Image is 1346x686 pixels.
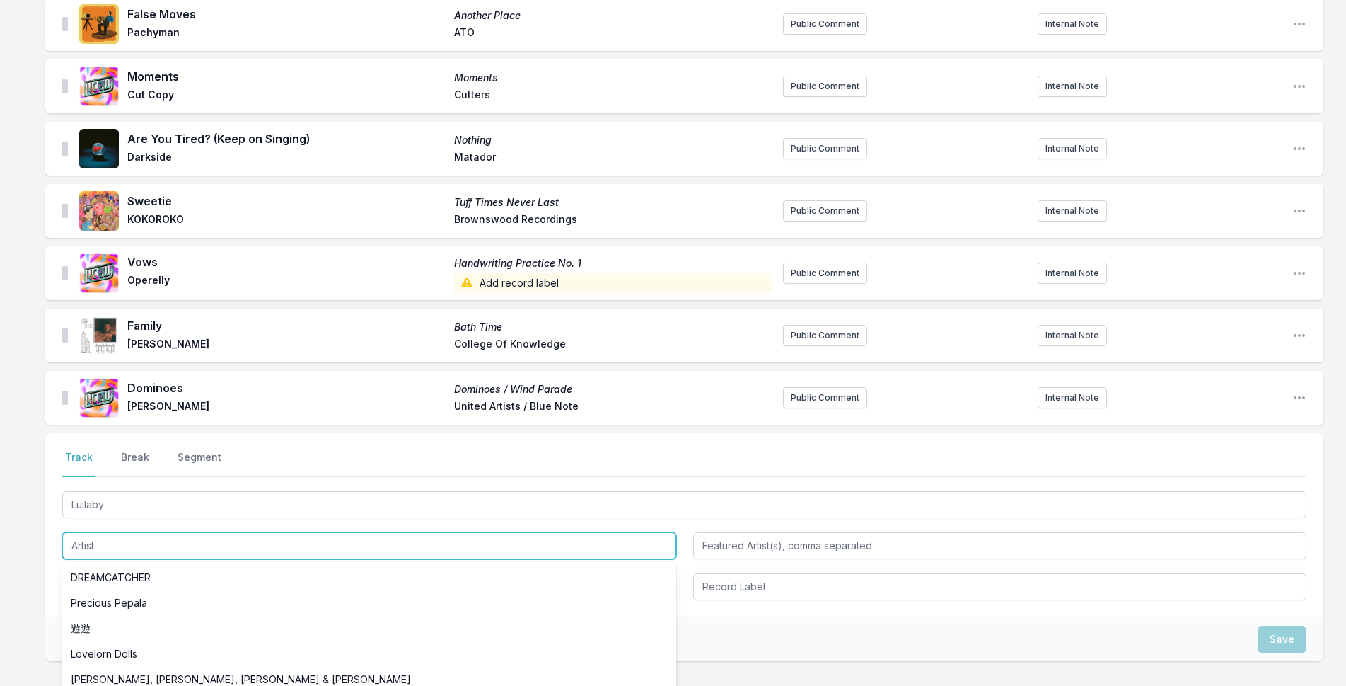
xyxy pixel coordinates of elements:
span: [PERSON_NAME] [127,337,446,354]
span: Pachyman [127,25,446,42]
button: Open playlist item options [1292,391,1306,405]
button: Internal Note [1038,200,1107,222]
img: Drag Handle [62,328,68,343]
input: Track Title [62,491,1306,518]
button: Open playlist item options [1292,17,1306,31]
img: Tuff Times Never Last [79,191,119,231]
button: Internal Note [1038,387,1107,408]
button: Break [118,450,152,477]
img: Drag Handle [62,391,68,405]
button: Public Comment [783,138,867,159]
button: Public Comment [783,13,867,35]
span: False Moves [127,6,446,23]
span: Operelly [127,273,446,293]
button: Public Comment [783,200,867,222]
li: Precious Pepala [62,590,676,616]
span: Family [127,317,446,334]
button: Internal Note [1038,13,1107,35]
button: Internal Note [1038,325,1107,346]
span: Dominoes [127,379,446,396]
img: Moments [79,67,119,106]
li: Lovelorn Dolls [62,641,676,667]
img: Drag Handle [62,17,68,31]
img: Drag Handle [62,142,68,156]
button: Open playlist item options [1292,142,1306,156]
img: Nothing [79,129,119,168]
span: Matador [454,150,772,167]
button: Open playlist item options [1292,266,1306,280]
span: Handwriting Practice No. 1 [454,256,772,270]
img: Dominoes / Wind Parade [79,378,119,418]
span: Bath Time [454,320,772,334]
span: Another Place [454,8,772,23]
img: Drag Handle [62,204,68,218]
span: Are You Tired? (Keep on Singing) [127,130,446,147]
img: Drag Handle [62,79,68,93]
button: Public Comment [783,325,867,346]
span: College Of Knowledge [454,337,772,354]
input: Artist [62,532,676,559]
span: Sweetie [127,193,446,210]
span: Cutters [454,88,772,105]
span: Darkside [127,150,446,167]
span: [PERSON_NAME] [127,399,446,416]
input: Featured Artist(s), comma separated [693,532,1307,559]
li: DREAMCATCHER [62,565,676,590]
button: Public Comment [783,387,867,408]
button: Track [62,450,95,477]
span: Moments [127,68,446,85]
span: Cut Copy [127,88,446,105]
span: United Artists / Blue Note [454,399,772,416]
li: 遊遊 [62,616,676,641]
button: Internal Note [1038,76,1107,97]
span: Moments [454,71,772,85]
img: Handwriting Practice No. 1 [79,253,119,293]
button: Save [1258,626,1306,653]
input: Record Label [693,573,1307,600]
button: Public Comment [783,76,867,97]
img: Drag Handle [62,266,68,280]
span: Brownswood Recordings [454,212,772,229]
button: Internal Note [1038,263,1107,284]
button: Public Comment [783,263,867,284]
img: Bath Time [79,316,119,355]
span: Tuff Times Never Last [454,195,772,210]
button: Open playlist item options [1292,79,1306,93]
button: Internal Note [1038,138,1107,159]
span: Dominoes / Wind Parade [454,382,772,396]
button: Open playlist item options [1292,204,1306,218]
button: Open playlist item options [1292,328,1306,343]
img: Another Place [79,4,119,44]
span: KOKOROKO [127,212,446,229]
span: Nothing [454,133,772,147]
span: ATO [454,25,772,42]
span: Vows [127,253,446,270]
span: Add record label [454,273,772,293]
button: Segment [175,450,224,477]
